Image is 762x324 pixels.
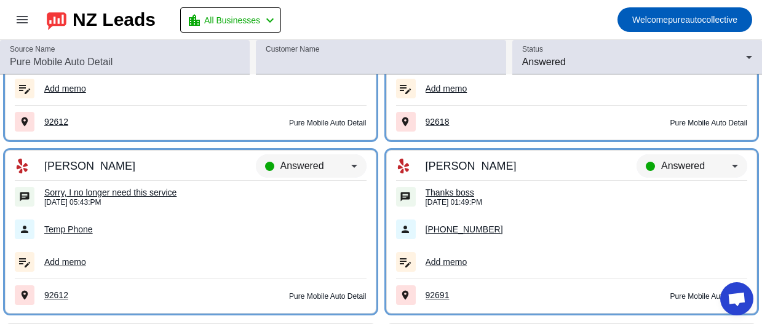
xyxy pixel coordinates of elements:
[598,117,747,128] div: Pure Mobile Auto Detail
[617,7,752,32] button: Welcomepureautocollective
[204,12,260,29] span: All Businesses
[632,15,668,25] span: Welcome
[426,81,748,97] div: Add memo
[426,287,587,303] div: 92691
[47,9,66,30] img: logo
[187,13,202,28] mat-icon: location_city
[44,114,205,130] div: 92612
[426,222,503,237] a: [PHONE_NUMBER]
[396,159,411,173] mat-icon: Yelp
[522,45,543,53] mat-label: Status
[280,160,324,171] span: Answered
[218,291,367,302] div: Pure Mobile Auto Detail
[15,159,30,173] mat-icon: Yelp
[263,13,277,28] mat-icon: chevron_left
[426,198,748,207] div: [DATE] 01:49:PM
[426,160,587,172] div: [PERSON_NAME]
[266,45,319,53] mat-label: Customer Name
[44,187,367,198] div: Sorry, I no longer need this service
[44,160,205,172] div: [PERSON_NAME]
[598,291,747,302] div: Pure Mobile Auto Detail
[632,11,737,28] span: pureautocollective
[426,254,748,270] div: Add memo
[426,114,587,130] div: 92618
[44,222,93,237] a: Temp Phone
[15,12,30,27] mat-icon: menu
[10,45,55,53] mat-label: Source Name
[218,117,367,128] div: Pure Mobile Auto Detail
[44,254,367,270] div: Add memo
[720,282,753,315] div: Open chat
[44,198,367,207] div: [DATE] 05:43:PM
[44,81,367,97] div: Add memo
[426,187,748,198] div: Thanks boss
[44,287,205,303] div: 92612
[180,7,281,33] button: All Businesses
[73,11,156,28] div: NZ Leads
[661,160,705,171] span: Answered
[10,55,240,69] input: Pure Mobile Auto Detail
[522,57,566,67] span: Answered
